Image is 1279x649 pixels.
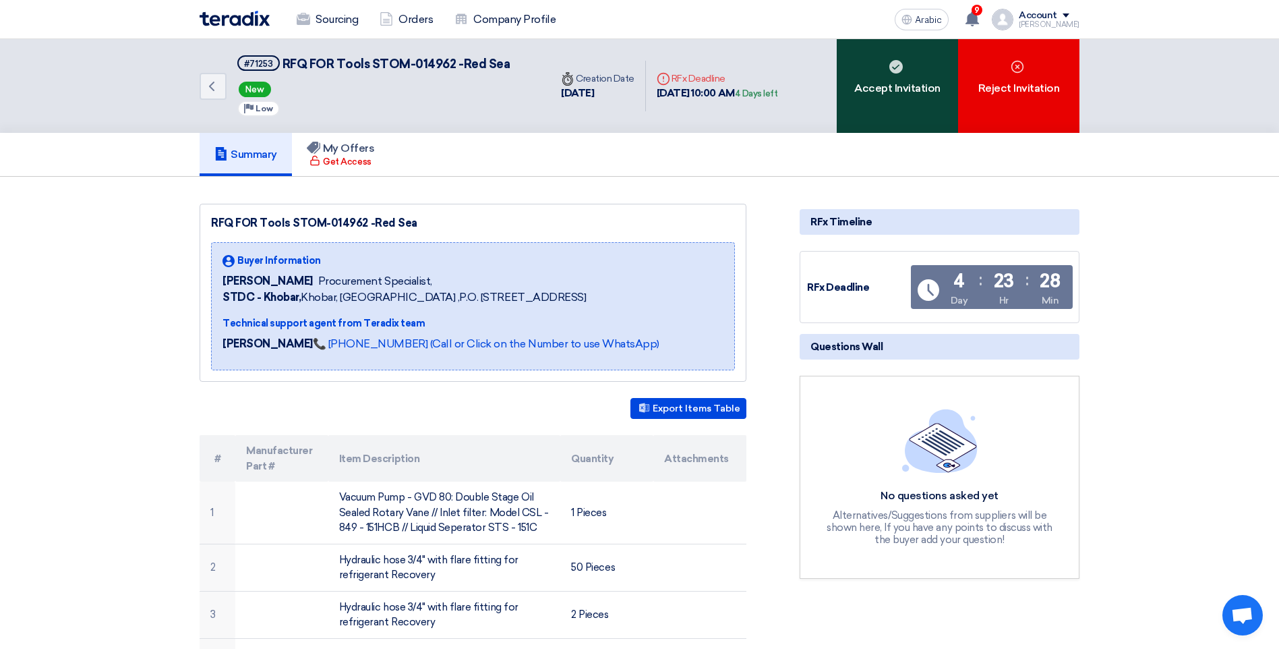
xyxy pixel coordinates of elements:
div: 4 Days left [735,87,778,101]
div: 28 [1040,272,1060,291]
a: Orders [369,5,444,34]
div: [PERSON_NAME] [1019,21,1079,28]
div: Account [1019,10,1057,22]
strong: [PERSON_NAME] [222,337,313,350]
font: Creation Date [561,73,634,84]
font: Questions Wall [810,341,883,353]
a: Open chat [1222,595,1263,636]
font: RFx Deadline [657,73,725,84]
div: RFQ FOR Tools STOM-014962 -Red Sea [211,215,735,231]
a: My Offers Get Access [292,133,390,176]
img: Teradix logo [200,11,270,26]
div: RFx Timeline [800,209,1079,235]
td: 50 Pieces [560,544,653,591]
td: 1 [200,482,235,544]
div: Day [951,293,968,308]
font: Accept Invitation [854,80,941,96]
th: Attachments [653,435,746,482]
b: STDC - Khobar, [222,291,301,304]
span: Arabic [915,16,942,25]
div: : [979,268,982,292]
div: [DATE] [561,86,634,101]
div: Min [1042,293,1059,308]
img: empty_state_list.svg [902,409,978,472]
button: Arabic [895,9,949,30]
th: Item Description [328,435,561,482]
div: RFx Deadline [807,280,908,295]
div: Technical support agent from Teradix team [222,316,659,331]
span: Buyer Information [237,254,321,268]
span: RFQ FOR Tools STOM-014962 -Red Sea [282,57,510,72]
a: Summary [200,133,292,176]
th: Quantity [560,435,653,482]
div: No questions asked yet [825,489,1054,503]
img: profile_test.png [992,9,1013,30]
td: 3 [200,591,235,638]
th: Manufacturer Part # [235,435,328,482]
a: 📞 [PHONE_NUMBER] (Call or Click on the Number to use WhatsApp) [313,337,659,350]
th: # [200,435,235,482]
span: Low [256,104,273,113]
font: Get Access [323,155,371,169]
font: [DATE] 10:00 AM [657,87,735,99]
font: My Offers [323,142,375,154]
td: 2 Pieces [560,591,653,638]
span: 9 [972,5,982,16]
div: 23 [994,272,1014,291]
font: Company Profile [473,11,556,28]
td: 1 Pieces [560,482,653,544]
div: : [1025,268,1029,292]
font: Vacuum Pump - GVD 80: Double Stage Oil Sealed Rotary Vane // Inlet filter: Model CSL - 849 - 151H... [339,491,548,534]
span: Procurement Specialist, [318,273,432,289]
font: Reject Invitation [978,80,1060,96]
font: Khobar, [GEOGRAPHIC_DATA] ,P.O. [STREET_ADDRESS] [222,291,586,304]
td: 2 [200,544,235,591]
font: Hydraulic hose 3/4" with flare fitting for refrigerant Recovery [339,601,518,629]
font: Export Items Table [653,403,740,414]
font: Hydraulic hose 3/4" with flare fitting for refrigerant Recovery [339,554,518,582]
font: Sourcing [316,11,358,28]
a: Sourcing [286,5,369,34]
div: #71253 [244,59,273,68]
div: 4 [953,272,965,291]
font: Summary [231,148,277,161]
h5: RFQ FOR Tools STOM-014962 -Red Sea [237,55,510,72]
div: Alternatives/Suggestions from suppliers will be shown here, If you have any points to discuss wit... [825,509,1054,546]
button: Export Items Table [630,398,746,419]
span: New [239,82,271,97]
font: Orders [398,11,433,28]
div: Hr [999,293,1009,308]
span: [PERSON_NAME] [222,273,313,289]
